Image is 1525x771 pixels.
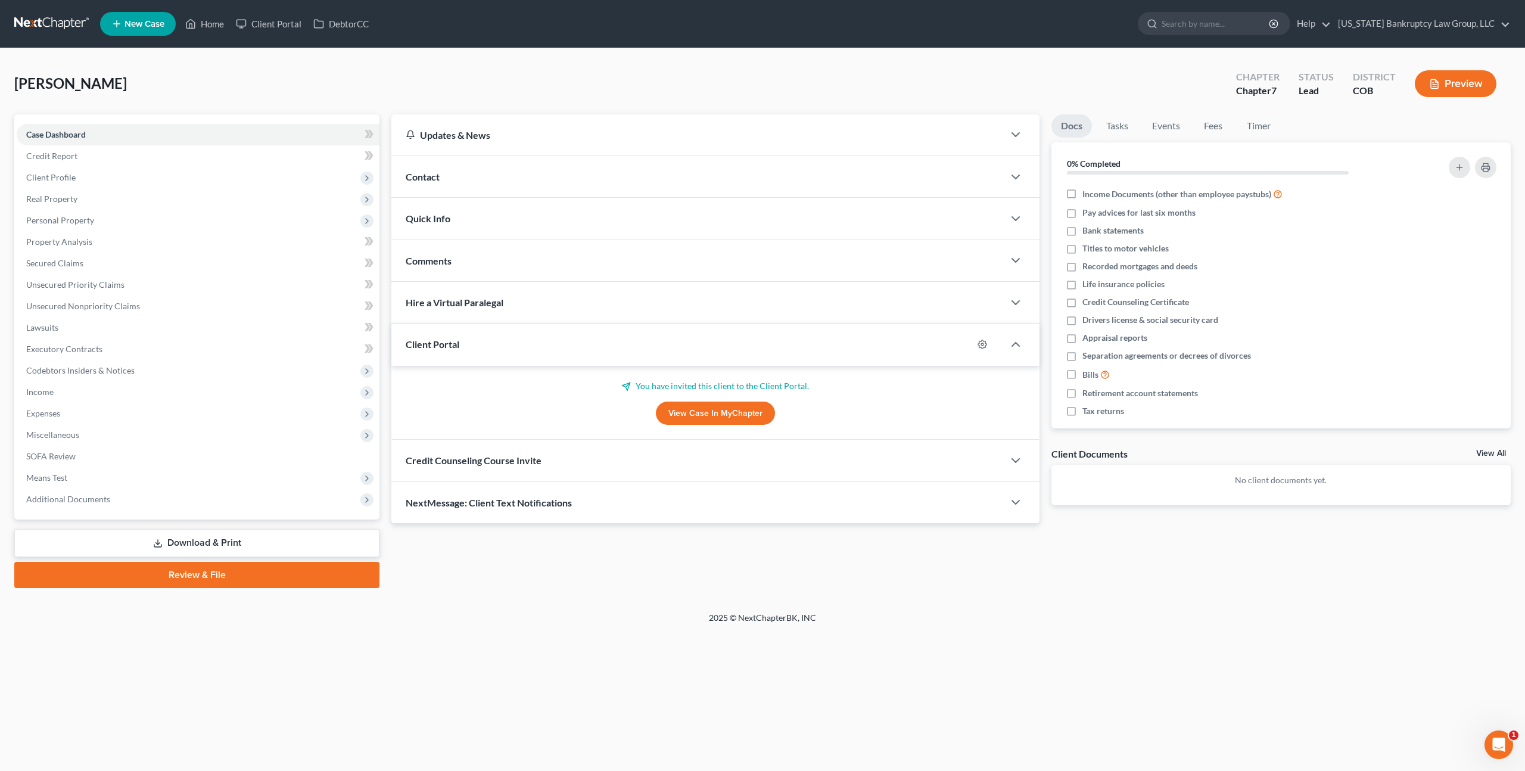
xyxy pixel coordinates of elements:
[406,455,541,466] span: Credit Counseling Course Invite
[406,297,503,308] span: Hire a Virtual Paralegal
[17,124,379,145] a: Case Dashboard
[230,13,307,35] a: Client Portal
[406,255,452,266] span: Comments
[307,13,375,35] a: DebtorCC
[1082,296,1189,308] span: Credit Counseling Certificate
[1353,70,1396,84] div: District
[26,365,135,375] span: Codebtors Insiders & Notices
[26,408,60,418] span: Expenses
[1332,13,1510,35] a: [US_STATE] Bankruptcy Law Group, LLC
[26,215,94,225] span: Personal Property
[1236,70,1280,84] div: Chapter
[125,20,164,29] span: New Case
[1299,70,1334,84] div: Status
[1299,84,1334,98] div: Lead
[1082,225,1144,237] span: Bank statements
[1291,13,1331,35] a: Help
[179,13,230,35] a: Home
[406,380,1025,392] p: You have invited this client to the Client Portal.
[1237,114,1280,138] a: Timer
[656,402,775,425] a: View Case in MyChapter
[1162,13,1271,35] input: Search by name...
[1143,114,1190,138] a: Events
[406,497,572,508] span: NextMessage: Client Text Notifications
[17,317,379,338] a: Lawsuits
[26,279,125,290] span: Unsecured Priority Claims
[17,231,379,253] a: Property Analysis
[26,451,76,461] span: SOFA Review
[1082,243,1169,254] span: Titles to motor vehicles
[1082,278,1165,290] span: Life insurance policies
[406,171,440,182] span: Contact
[1082,387,1198,399] span: Retirement account statements
[1067,158,1121,169] strong: 0% Completed
[14,562,379,588] a: Review & File
[26,172,76,182] span: Client Profile
[26,151,77,161] span: Credit Report
[14,74,127,92] span: [PERSON_NAME]
[17,338,379,360] a: Executory Contracts
[17,274,379,296] a: Unsecured Priority Claims
[26,301,140,311] span: Unsecured Nonpriority Claims
[26,387,54,397] span: Income
[26,344,102,354] span: Executory Contracts
[423,612,1102,633] div: 2025 © NextChapterBK, INC
[1061,474,1501,486] p: No client documents yet.
[1271,85,1277,96] span: 7
[1236,84,1280,98] div: Chapter
[1051,114,1092,138] a: Docs
[1476,449,1506,458] a: View All
[1484,730,1513,759] iframe: Intercom live chat
[14,529,379,557] a: Download & Print
[26,129,86,139] span: Case Dashboard
[406,129,989,141] div: Updates & News
[1051,447,1128,460] div: Client Documents
[26,194,77,204] span: Real Property
[26,494,110,504] span: Additional Documents
[1082,314,1218,326] span: Drivers license & social security card
[17,296,379,317] a: Unsecured Nonpriority Claims
[17,145,379,167] a: Credit Report
[1194,114,1233,138] a: Fees
[1082,207,1196,219] span: Pay advices for last six months
[1082,350,1251,362] span: Separation agreements or decrees of divorces
[1082,260,1197,272] span: Recorded mortgages and deeds
[1082,188,1271,200] span: Income Documents (other than employee paystubs)
[26,237,92,247] span: Property Analysis
[1097,114,1138,138] a: Tasks
[406,338,459,350] span: Client Portal
[26,472,67,483] span: Means Test
[26,322,58,332] span: Lawsuits
[26,430,79,440] span: Miscellaneous
[1353,84,1396,98] div: COB
[1082,332,1147,344] span: Appraisal reports
[1082,405,1124,417] span: Tax returns
[17,253,379,274] a: Secured Claims
[17,446,379,467] a: SOFA Review
[1415,70,1496,97] button: Preview
[1082,369,1098,381] span: Bills
[406,213,450,224] span: Quick Info
[26,258,83,268] span: Secured Claims
[1509,730,1518,740] span: 1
